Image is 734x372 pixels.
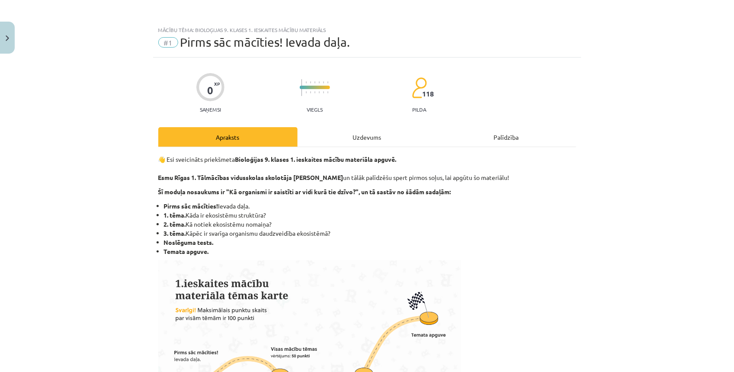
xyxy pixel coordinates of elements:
img: students-c634bb4e5e11cddfef0936a35e636f08e4e9abd3cc4e673bd6f9a4125e45ecb1.svg [412,77,427,99]
img: icon-short-line-57e1e144782c952c97e751825c79c345078a6d821885a25fce030b3d8c18986b.svg [323,91,324,93]
span: #1 [158,37,178,48]
li: Kāda ir ekosistēmu struktūra? [164,211,576,220]
p: Saņemsi [196,106,224,112]
img: icon-short-line-57e1e144782c952c97e751825c79c345078a6d821885a25fce030b3d8c18986b.svg [314,91,315,93]
strong: 2. tēma. [164,220,186,228]
strong: Noslēguma tests. [164,238,214,246]
img: icon-short-line-57e1e144782c952c97e751825c79c345078a6d821885a25fce030b3d8c18986b.svg [327,81,328,83]
img: icon-short-line-57e1e144782c952c97e751825c79c345078a6d821885a25fce030b3d8c18986b.svg [306,91,307,93]
img: icon-short-line-57e1e144782c952c97e751825c79c345078a6d821885a25fce030b3d8c18986b.svg [319,81,320,83]
strong: Pirms sāc mācīties! [164,202,218,210]
strong: Temata apguve. [164,247,209,255]
div: Mācību tēma: Bioloģijas 9. klases 1. ieskaites mācību materiāls [158,27,576,33]
p: pilda [412,106,426,112]
span: 118 [423,90,434,98]
li: Ievada daļa. [164,202,576,211]
b: Šī moduļa nosaukums ir "Kā organismi ir saistīti ar vidi kurā tie dzīvo?", un tā sastāv no šādām ... [158,188,451,196]
span: XP [214,81,220,86]
img: icon-short-line-57e1e144782c952c97e751825c79c345078a6d821885a25fce030b3d8c18986b.svg [327,91,328,93]
p: Viegls [307,106,323,112]
img: icon-short-line-57e1e144782c952c97e751825c79c345078a6d821885a25fce030b3d8c18986b.svg [306,81,307,83]
li: Kāpēc ir svarīga organismu daudzveidība ekosistēmā? [164,229,576,238]
img: icon-short-line-57e1e144782c952c97e751825c79c345078a6d821885a25fce030b3d8c18986b.svg [310,81,311,83]
strong: Bioloģijas 9. klases 1. ieskaites mācību materiāla apguvē. Esmu Rīgas 1. Tālmācības vidusskolas s... [158,155,397,181]
strong: 1. tēma. [164,211,186,219]
img: icon-short-line-57e1e144782c952c97e751825c79c345078a6d821885a25fce030b3d8c18986b.svg [319,91,320,93]
div: 0 [207,84,213,96]
div: Palīdzība [437,127,576,147]
img: icon-close-lesson-0947bae3869378f0d4975bcd49f059093ad1ed9edebbc8119c70593378902aed.svg [6,35,9,41]
img: icon-long-line-d9ea69661e0d244f92f715978eff75569469978d946b2353a9bb055b3ed8787d.svg [301,79,302,96]
span: Pirms sāc mācīties! Ievada daļa. [180,35,350,49]
strong: 3. tēma. [164,229,186,237]
p: 👋 Esi sveicināts priekšmeta un tālāk palīdzēšu spert pirmos soļus, lai apgūtu šo materiālu! [158,155,576,182]
li: Kā notiek ekosistēmu nomaiņa? [164,220,576,229]
img: icon-short-line-57e1e144782c952c97e751825c79c345078a6d821885a25fce030b3d8c18986b.svg [314,81,315,83]
div: Apraksts [158,127,298,147]
div: Uzdevums [298,127,437,147]
img: icon-short-line-57e1e144782c952c97e751825c79c345078a6d821885a25fce030b3d8c18986b.svg [310,91,311,93]
img: icon-short-line-57e1e144782c952c97e751825c79c345078a6d821885a25fce030b3d8c18986b.svg [323,81,324,83]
